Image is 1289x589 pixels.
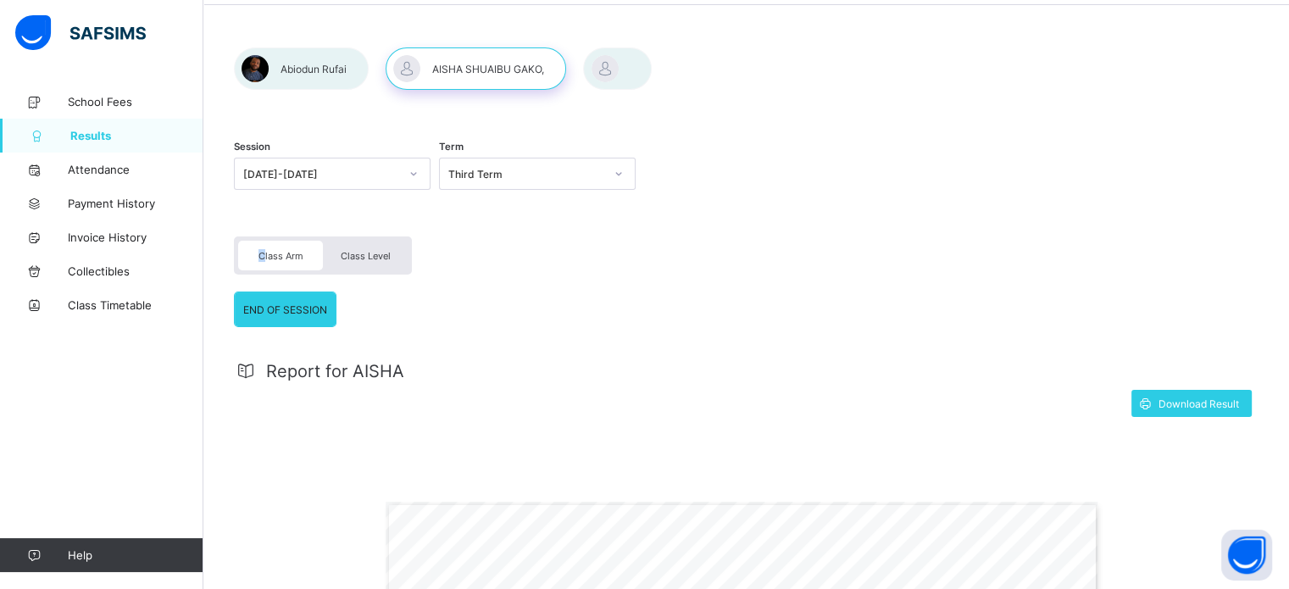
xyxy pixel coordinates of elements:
span: Results [70,129,203,142]
img: safsims [15,15,146,51]
span: Payment History [68,197,203,210]
span: Email: [762,563,794,572]
span: Report for AISHA [266,361,404,381]
div: Third Term [448,168,604,181]
span: School Fees [68,95,203,108]
span: | [756,563,758,572]
span: Class Timetable [68,298,203,312]
button: Open asap [1221,530,1272,581]
span: 0906 358 2631, 0809 948 5785 [608,563,756,572]
span: Invoice History [68,231,203,244]
span: Download Result [1158,397,1239,410]
span: Gwarzo Road, P.O. [GEOGRAPHIC_DATA] - [GEOGRAPHIC_DATA]. [650,553,967,562]
span: END OF SESSION [243,303,327,316]
span: [EMAIL_ADDRESS][DOMAIN_NAME] [797,563,976,572]
span: Class Level [341,250,391,262]
span: Tel: [585,563,604,572]
span: Class Arm [258,250,303,262]
span: Session [234,141,270,153]
span: Term [439,141,464,153]
span: Attendance [68,163,203,176]
span: Help [68,548,203,562]
div: [DATE]-[DATE] [243,168,399,181]
span: Collectibles [68,264,203,278]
